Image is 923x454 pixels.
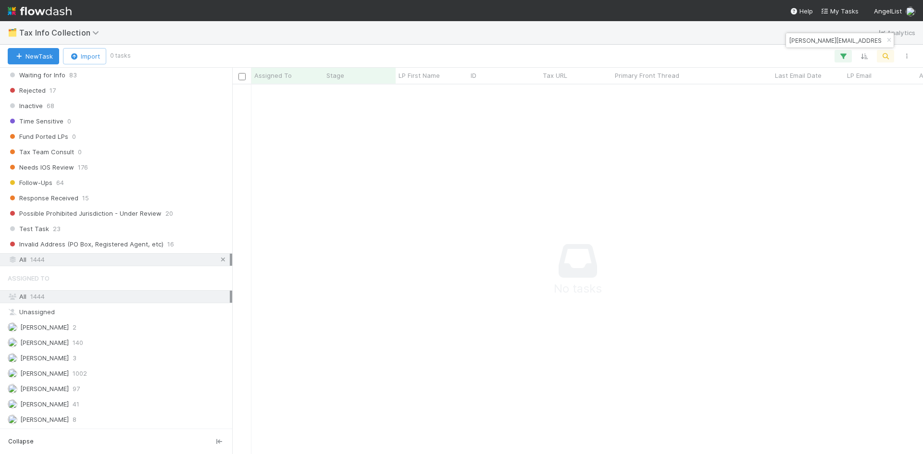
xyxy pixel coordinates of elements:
input: Search... [787,35,884,46]
img: avatar_0c8687a4-28be-40e9-aba5-f69283dcd0e7.png [8,415,17,424]
span: [PERSON_NAME] [20,369,69,377]
img: avatar_ec94f6e9-05c5-4d36-a6c8-d0cea77c3c29.png [8,368,17,378]
span: 83 [69,69,77,81]
span: 17 [50,85,56,97]
span: 🗂️ [8,28,17,37]
span: 176 [78,161,88,173]
button: Import [63,48,106,64]
span: Assigned To [254,71,292,80]
button: NewTask [8,48,59,64]
span: [PERSON_NAME] [20,400,69,408]
span: Primary Front Thread [615,71,679,80]
div: All [8,254,230,266]
span: 2 [73,321,76,333]
span: Inactive [8,100,43,112]
span: ID [471,71,476,80]
span: Needs IOS Review [8,161,74,173]
span: 8 [73,414,76,426]
span: Possible Prohibited Jurisdiction - Under Review [8,208,162,220]
span: Waiting for Info [8,69,65,81]
span: 68 [47,100,54,112]
span: LP Email [847,71,872,80]
span: 41 [73,398,79,410]
span: 97 [73,383,80,395]
img: avatar_99e80e95-8f0d-4917-ae3c-b5dad577a2b5.png [8,384,17,393]
span: [PERSON_NAME] [20,339,69,346]
span: 15 [82,192,89,204]
span: 23 [53,223,61,235]
span: 16 [167,238,174,250]
span: Follow-Ups [8,177,52,189]
span: 0 [72,131,76,143]
span: 140 [73,337,83,349]
span: Last Email Date [775,71,822,80]
input: Toggle All Rows Selected [238,73,246,80]
span: Test Task [8,223,49,235]
span: Time Sensitive [8,115,63,127]
span: Assigned To [8,269,50,288]
span: 20 [165,208,173,220]
span: 64 [56,177,64,189]
span: Invalid Address (PO Box, Registered Agent, etc) [8,238,163,250]
div: Help [790,6,813,16]
span: 0 [78,146,82,158]
span: Response Received [8,192,78,204]
div: Unassigned [8,306,230,318]
span: Tax URL [543,71,567,80]
span: Tax Team Consult [8,146,74,158]
span: 3 [73,352,76,364]
span: AngelList [874,7,902,15]
img: logo-inverted-e16ddd16eac7371096b0.svg [8,3,72,19]
img: avatar_0c8687a4-28be-40e9-aba5-f69283dcd0e7.png [906,7,915,16]
span: Collapse [8,437,34,446]
img: avatar_7d83f73c-397d-4044-baf2-bb2da42e298f.png [8,399,17,409]
img: avatar_cea4b3df-83b6-44b5-8b06-f9455c333edc.png [8,322,17,332]
span: [PERSON_NAME] [20,323,69,331]
div: All [8,291,230,303]
span: [PERSON_NAME] [20,416,69,423]
small: 0 tasks [110,51,131,60]
span: Stage [326,71,344,80]
span: 0 [67,115,71,127]
span: Rejected [8,85,46,97]
span: Tax Info Collection [19,28,104,37]
span: 1444 [30,293,45,300]
img: avatar_8e0a024e-b700-4f9f-aecf-6f1e79dccd3c.png [8,353,17,363]
img: avatar_1a1d5361-16dd-4910-a949-020dcd9f55a3.png [8,338,17,347]
span: 1444 [30,254,45,266]
span: Fund Ported LPs [8,131,68,143]
span: My Tasks [821,7,859,15]
span: 1002 [73,368,87,380]
span: [PERSON_NAME] [20,354,69,362]
a: Analytics [877,27,915,38]
span: LP First Name [399,71,440,80]
span: [PERSON_NAME] [20,385,69,393]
